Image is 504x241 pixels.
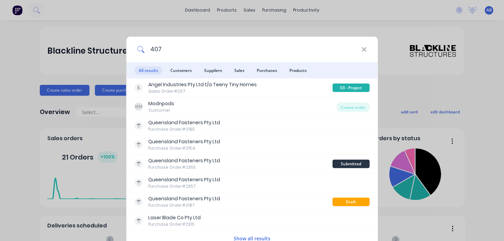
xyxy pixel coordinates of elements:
span: Products [285,66,311,75]
div: Queensland Fasteners Pty Ltd [148,195,220,202]
div: Sales Order #207 [148,88,257,94]
span: All results [135,66,162,75]
div: Purchase Order #2363 [148,164,220,170]
span: Sales [230,66,249,75]
div: Customer [148,107,174,113]
div: MM [135,103,143,111]
div: Billed [332,141,369,149]
div: Purchase Order #2154 [148,145,220,151]
div: Billed [332,217,369,225]
div: Purchase Order #2315 [148,221,201,227]
div: Queensland Fasteners Pty Ltd [148,176,220,183]
div: Submitted [332,160,369,168]
div: 03 - Project Initiation [332,84,369,92]
span: Customers [166,66,196,75]
div: Modnpods [148,100,174,107]
div: Purchase Order #2185 [148,126,220,132]
div: Draft [332,198,369,206]
div: Purchase Order #2187 [148,202,220,208]
span: Suppliers [200,66,226,75]
div: Create order [337,103,370,112]
span: Purchases [253,66,281,75]
div: Laser Blade Co Pty Ltd [148,214,201,221]
div: Purchase Order #2357 [148,183,220,189]
div: Angel Industries Pty Ltd t/a Teeny Tiny Homes [148,81,257,88]
div: Queensland Fasteners Pty Ltd [148,157,220,164]
div: Queensland Fasteners Pty Ltd [148,119,220,126]
div: Queensland Fasteners Pty Ltd [148,138,220,145]
input: Start typing a customer or supplier name to create a new order... [145,37,361,62]
div: Billed [332,179,369,187]
div: Billed [332,122,369,130]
